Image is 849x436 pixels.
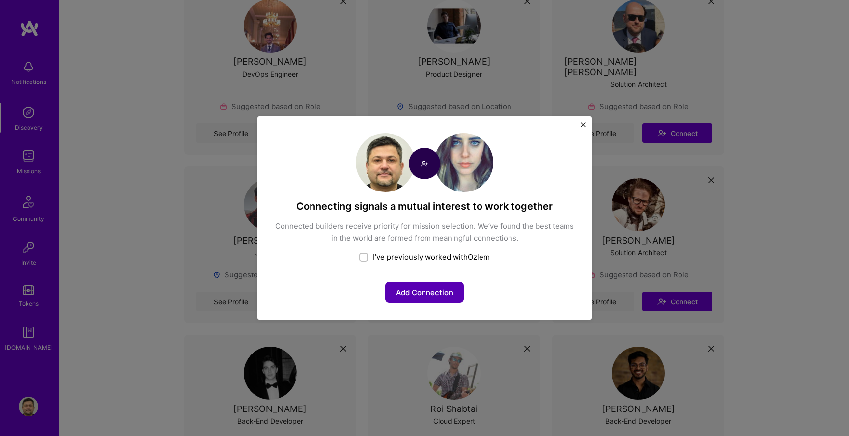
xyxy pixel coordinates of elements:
[434,133,493,192] img: User Avatar
[409,148,440,179] img: Connect
[274,220,575,244] div: Connected builders receive priority for mission selection. We’ve found the best teams in the worl...
[356,133,415,192] img: User Avatar
[274,252,575,262] div: I’ve previously worked with Ozlem
[274,200,575,213] h4: Connecting signals a mutual interest to work together
[581,122,586,133] button: Close
[385,282,464,303] button: Add Connection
